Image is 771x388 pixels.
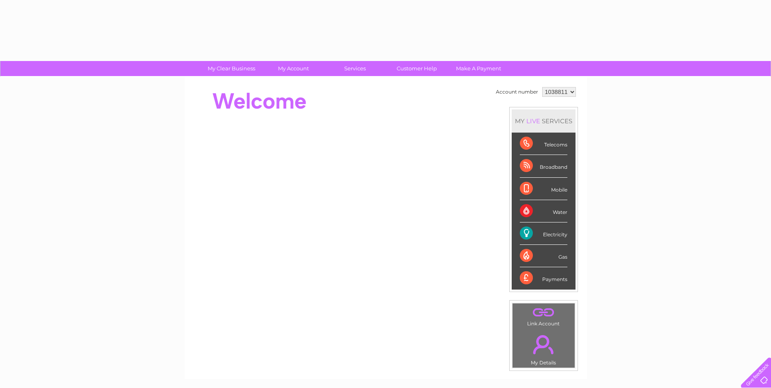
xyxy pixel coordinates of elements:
td: My Details [512,328,575,368]
div: Payments [520,267,567,289]
td: Account number [494,85,540,99]
a: Customer Help [383,61,450,76]
div: Water [520,200,567,222]
td: Link Account [512,303,575,329]
a: My Clear Business [198,61,265,76]
a: . [515,305,573,320]
a: . [515,330,573,359]
div: Mobile [520,178,567,200]
a: Make A Payment [445,61,512,76]
a: Services [321,61,389,76]
div: Broadband [520,155,567,177]
a: My Account [260,61,327,76]
div: LIVE [525,117,542,125]
div: Electricity [520,222,567,245]
div: Gas [520,245,567,267]
div: Telecoms [520,133,567,155]
div: MY SERVICES [512,109,576,133]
